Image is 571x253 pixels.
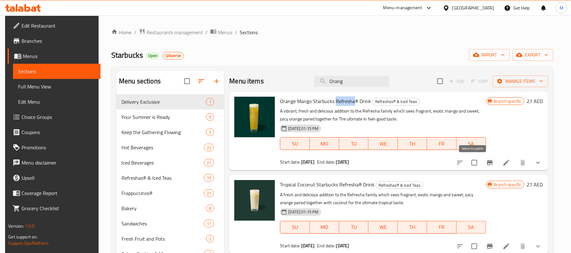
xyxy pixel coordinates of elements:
[433,75,447,88] span: Select section
[22,189,95,197] span: Coverage Report
[121,113,206,121] span: Your Summer is Ready
[427,137,457,150] button: FR
[467,76,493,86] span: Select section first
[18,98,95,106] span: Edit Menu
[116,140,224,155] div: Hot Beverages22
[13,79,101,94] a: Full Menu View
[234,97,275,137] img: Orange Mango Starbucks Refresha® Drink
[134,29,136,36] li: /
[517,51,548,59] span: export
[503,243,510,250] a: Edit menu item
[204,190,214,196] span: 21
[111,48,143,62] span: Starbucks
[317,242,335,250] span: End date:
[280,158,300,166] span: Start date:
[400,139,425,148] span: TH
[204,174,214,182] div: items
[206,204,214,212] div: items
[121,235,206,243] span: Fresh Fruit and Pots
[452,155,468,170] button: sort-choices
[163,53,184,58] span: Qikserve
[204,159,214,166] div: items
[312,139,337,148] span: MO
[8,49,101,64] a: Menus
[280,221,309,234] button: SU
[121,159,204,166] span: Iced Beverages
[317,158,335,166] span: End date:
[371,223,395,232] span: WE
[459,223,483,232] span: SA
[373,98,419,105] span: Refreshas® & Iced Teas
[491,182,524,188] span: Branch specific
[121,189,204,197] span: Frappuccinos®
[22,159,95,166] span: Menu disclaimer
[8,125,101,140] a: Coupons
[8,33,101,49] a: Branches
[116,201,224,216] div: Bakery8
[312,223,337,232] span: MO
[235,29,237,36] li: /
[206,98,214,106] div: items
[116,155,224,170] div: Iced Beverages21
[474,51,505,59] span: import
[194,74,209,89] span: Sort sections
[430,139,454,148] span: FR
[240,29,258,36] span: Sections
[204,189,214,197] div: items
[503,159,510,166] a: Edit menu item
[8,170,101,185] a: Upsell
[206,205,214,211] span: 8
[22,37,95,45] span: Branches
[22,204,95,212] span: Grocery Checklist
[23,52,95,60] span: Menus
[116,216,224,231] div: Sandwiches11
[398,221,427,234] button: TH
[283,139,307,148] span: SU
[286,126,321,132] span: [DATE] 01:15 PM
[8,222,24,230] span: Version:
[283,223,307,232] span: SU
[368,137,398,150] button: WE
[121,98,206,106] span: Delivery Exclusive
[121,128,206,136] span: Keep the Gathering Flowing
[204,221,214,227] span: 11
[336,242,349,250] b: [DATE]
[121,174,204,182] span: Refreshas® & Iced Teas
[8,233,37,241] span: Get support on:
[8,140,101,155] a: Promotions
[206,236,214,242] span: 2
[146,29,203,36] span: Restaurants management
[116,125,224,140] div: Keep the Gathering Flowing5
[314,76,389,87] input: search
[482,155,497,170] button: Branch-specific-item
[121,220,204,227] span: Sandwiches
[457,137,486,150] button: SA
[139,28,203,36] a: Restaurants management
[468,240,481,253] span: Select to update
[116,170,224,185] div: Refreshas® & Iced Teas15
[515,155,530,170] button: delete
[368,221,398,234] button: WE
[204,175,214,181] span: 15
[310,221,339,234] button: MO
[206,129,214,135] span: 5
[204,160,214,166] span: 21
[498,77,543,85] span: Manage items
[452,4,494,11] div: [GEOGRAPHIC_DATA]
[383,4,422,12] div: Menu-management
[459,139,483,148] span: SA
[116,94,224,109] div: Delivery Exclusive1
[25,222,35,230] span: 1.0.0
[116,185,224,201] div: Frappuccinos®21
[18,68,95,75] span: Sections
[280,96,371,106] span: Orange Mango Starbucks Refresha® Drink
[301,158,315,166] b: [DATE]
[527,97,543,106] h6: 27 AED
[116,109,224,125] div: Your Summer is Ready9
[146,53,160,58] span: Open
[398,137,427,150] button: TH
[339,221,369,234] button: TU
